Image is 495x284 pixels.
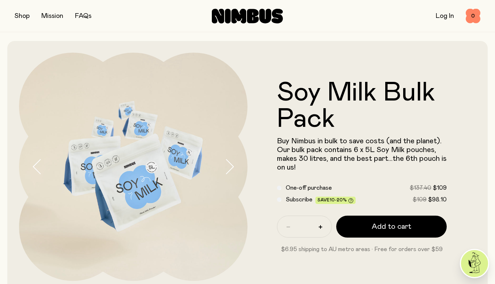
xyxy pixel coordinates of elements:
[41,13,63,19] a: Mission
[277,245,447,254] p: $6.95 shipping to AU metro areas · Free for orders over $59
[410,185,431,191] span: $137.40
[413,197,427,202] span: $109
[277,137,447,171] span: Buy Nimbus in bulk to save costs (and the planet). Our bulk pack contains 6 x 5L Soy Milk pouches...
[75,13,91,19] a: FAQs
[286,197,312,202] span: Subscribe
[461,250,488,277] img: agent
[277,80,447,132] h1: Soy Milk Bulk Pack
[318,198,353,203] span: Save
[466,9,480,23] button: 0
[336,216,447,238] button: Add to cart
[372,221,411,232] span: Add to cart
[436,13,454,19] a: Log In
[428,197,447,202] span: $98.10
[286,185,332,191] span: One-off purchase
[330,198,347,202] span: 10-20%
[433,185,447,191] span: $109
